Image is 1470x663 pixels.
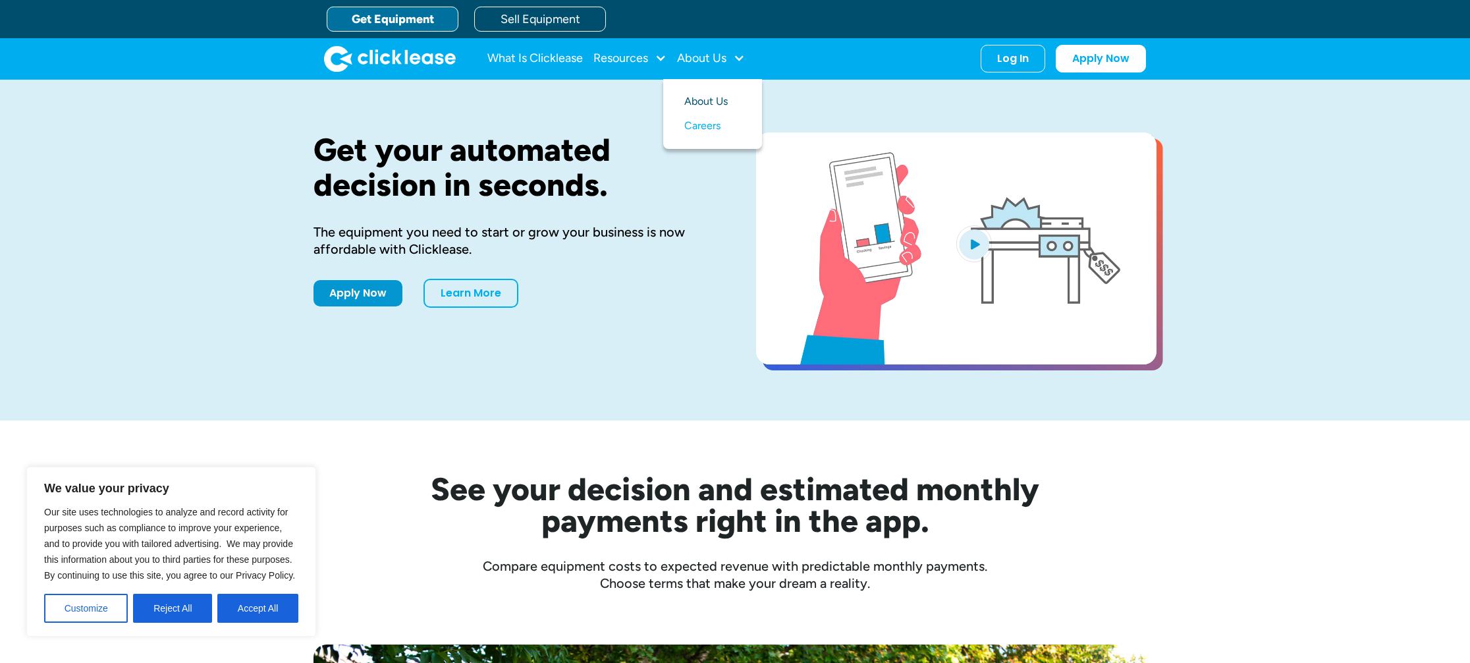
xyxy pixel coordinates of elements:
h1: Get your automated decision in seconds. [313,132,714,202]
button: Customize [44,594,128,623]
p: We value your privacy [44,480,298,496]
img: Clicklease logo [324,45,456,72]
div: The equipment you need to start or grow your business is now affordable with Clicklease. [313,223,714,258]
button: Accept All [217,594,298,623]
div: Compare equipment costs to expected revenue with predictable monthly payments. Choose terms that ... [313,558,1157,592]
h2: See your decision and estimated monthly payments right in the app. [366,473,1104,536]
img: Blue play button logo on a light blue circular background [956,225,992,262]
a: Sell Equipment [474,7,606,32]
a: Learn More [423,279,518,308]
a: What Is Clicklease [487,45,583,72]
a: home [324,45,456,72]
button: Reject All [133,594,212,623]
a: Careers [684,114,741,138]
div: Log In [997,52,1029,65]
a: Apply Now [313,280,402,306]
a: About Us [684,90,741,114]
a: Get Equipment [327,7,458,32]
a: open lightbox [756,132,1157,364]
nav: About Us [663,79,762,149]
a: Apply Now [1056,45,1146,72]
div: We value your privacy [26,467,316,637]
div: About Us [677,45,745,72]
div: Resources [593,45,667,72]
span: Our site uses technologies to analyze and record activity for purposes such as compliance to impr... [44,507,295,581]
